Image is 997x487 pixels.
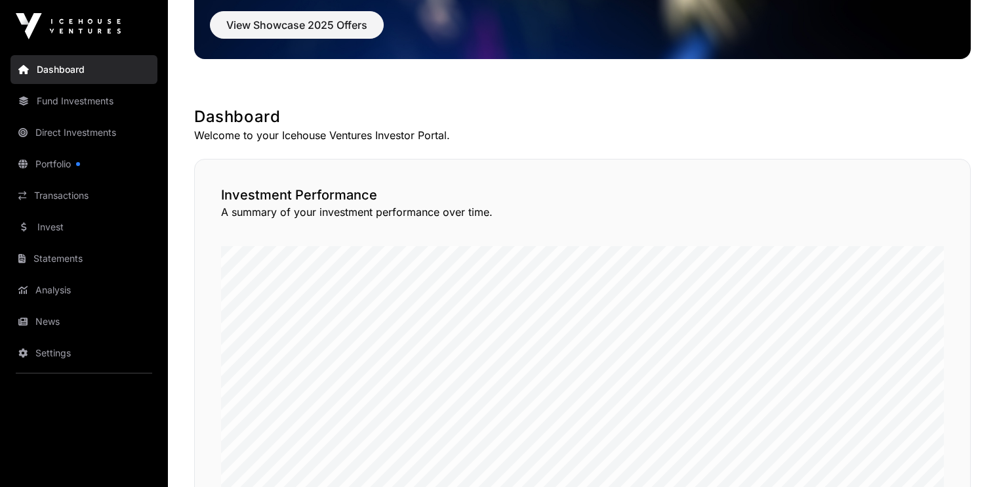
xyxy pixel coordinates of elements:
[10,87,157,116] a: Fund Investments
[10,118,157,147] a: Direct Investments
[10,181,157,210] a: Transactions
[10,307,157,336] a: News
[931,424,997,487] iframe: Chat Widget
[10,276,157,305] a: Analysis
[10,150,157,179] a: Portfolio
[210,11,384,39] button: View Showcase 2025 Offers
[10,339,157,368] a: Settings
[16,13,121,39] img: Icehouse Ventures Logo
[210,24,384,37] a: View Showcase 2025 Offers
[10,213,157,242] a: Invest
[221,186,944,204] h2: Investment Performance
[10,55,157,84] a: Dashboard
[10,244,157,273] a: Statements
[194,127,971,143] p: Welcome to your Icehouse Ventures Investor Portal.
[194,106,971,127] h1: Dashboard
[221,204,944,220] p: A summary of your investment performance over time.
[226,17,367,33] span: View Showcase 2025 Offers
